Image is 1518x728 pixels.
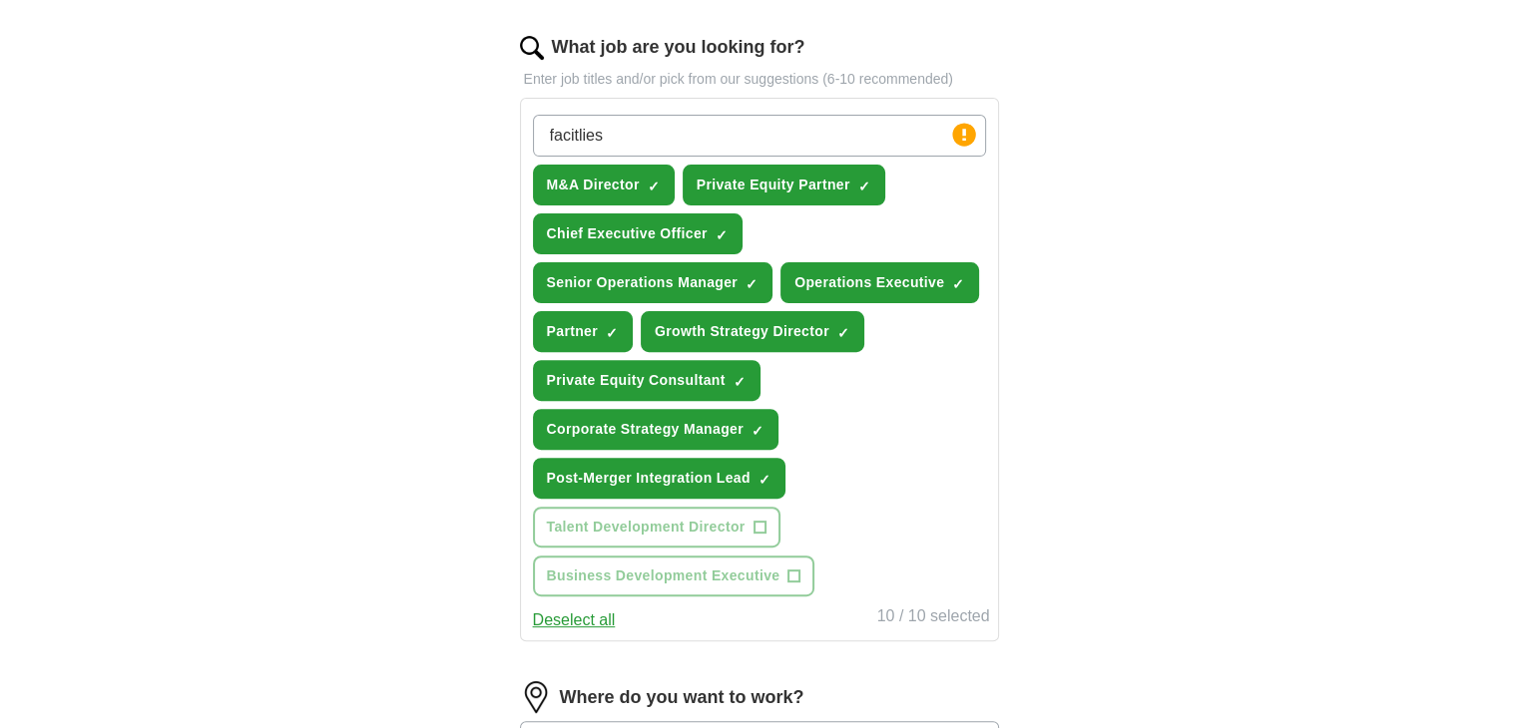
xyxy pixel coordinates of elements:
span: Private Equity Partner [697,175,850,195]
button: Senior Operations Manager✓ [533,262,773,303]
span: Chief Executive Officer [547,223,708,244]
span: ✓ [734,374,746,390]
span: Partner [547,321,598,342]
span: ✓ [759,472,770,488]
span: Corporate Strategy Manager [547,419,744,440]
span: Senior Operations Manager [547,272,739,293]
button: Business Development Executive [533,555,815,596]
span: Business Development Executive [547,565,780,586]
button: Corporate Strategy Manager✓ [533,409,778,450]
p: Enter job titles and/or pick from our suggestions (6-10 recommended) [520,69,999,90]
span: ✓ [752,423,763,439]
span: Private Equity Consultant [547,370,726,391]
span: Operations Executive [794,272,944,293]
button: Talent Development Director [533,507,780,547]
button: Chief Executive Officer✓ [533,213,743,254]
img: search.png [520,36,544,60]
label: What job are you looking for? [552,34,805,61]
span: ✓ [858,179,870,194]
span: ✓ [648,179,660,194]
button: Private Equity Partner✓ [683,165,885,205]
span: ✓ [837,325,849,341]
span: Growth Strategy Director [655,321,829,342]
button: Growth Strategy Director✓ [641,311,864,352]
button: Partner✓ [533,311,633,352]
label: Where do you want to work? [560,684,804,711]
div: 10 / 10 selected [877,604,990,632]
button: Post-Merger Integration Lead✓ [533,458,785,499]
button: Operations Executive✓ [780,262,979,303]
button: M&A Director✓ [533,165,675,205]
span: ✓ [746,276,758,292]
img: location.png [520,681,552,713]
span: ✓ [606,325,618,341]
span: Talent Development Director [547,517,746,538]
button: Deselect all [533,608,616,632]
span: M&A Director [547,175,640,195]
input: Type a job title and press enter [533,115,986,157]
span: ✓ [952,276,964,292]
button: Private Equity Consultant✓ [533,360,760,401]
span: Post-Merger Integration Lead [547,468,751,489]
span: ✓ [716,227,728,243]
